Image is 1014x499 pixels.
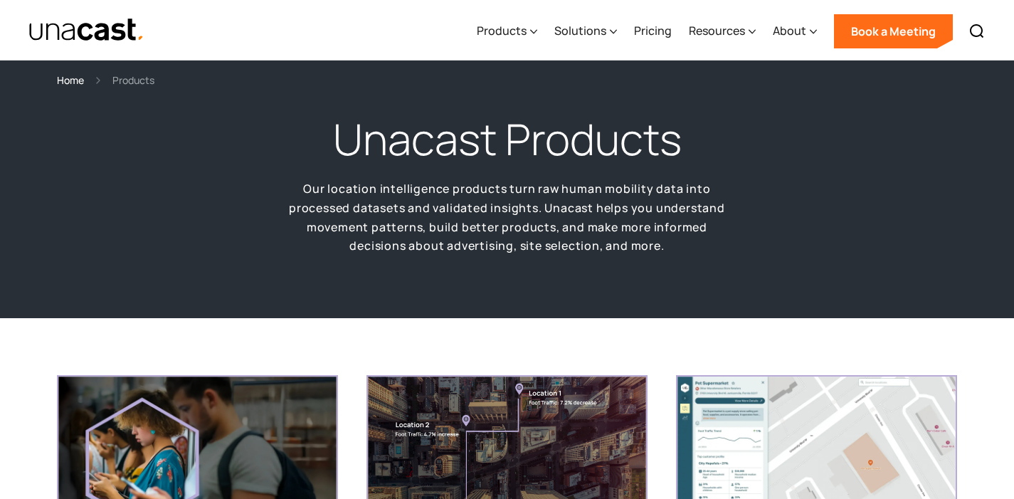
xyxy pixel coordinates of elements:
[28,18,144,43] a: home
[477,2,537,61] div: Products
[28,18,144,43] img: Unacast text logo
[968,23,986,40] img: Search icon
[773,2,817,61] div: About
[554,22,606,39] div: Solutions
[773,22,806,39] div: About
[477,22,527,39] div: Products
[834,14,953,48] a: Book a Meeting
[689,2,756,61] div: Resources
[333,111,682,168] h1: Unacast Products
[634,2,672,61] a: Pricing
[689,22,745,39] div: Resources
[112,72,154,88] div: Products
[554,2,617,61] div: Solutions
[287,179,728,256] p: Our location intelligence products turn raw human mobility data into processed datasets and valid...
[57,72,84,88] a: Home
